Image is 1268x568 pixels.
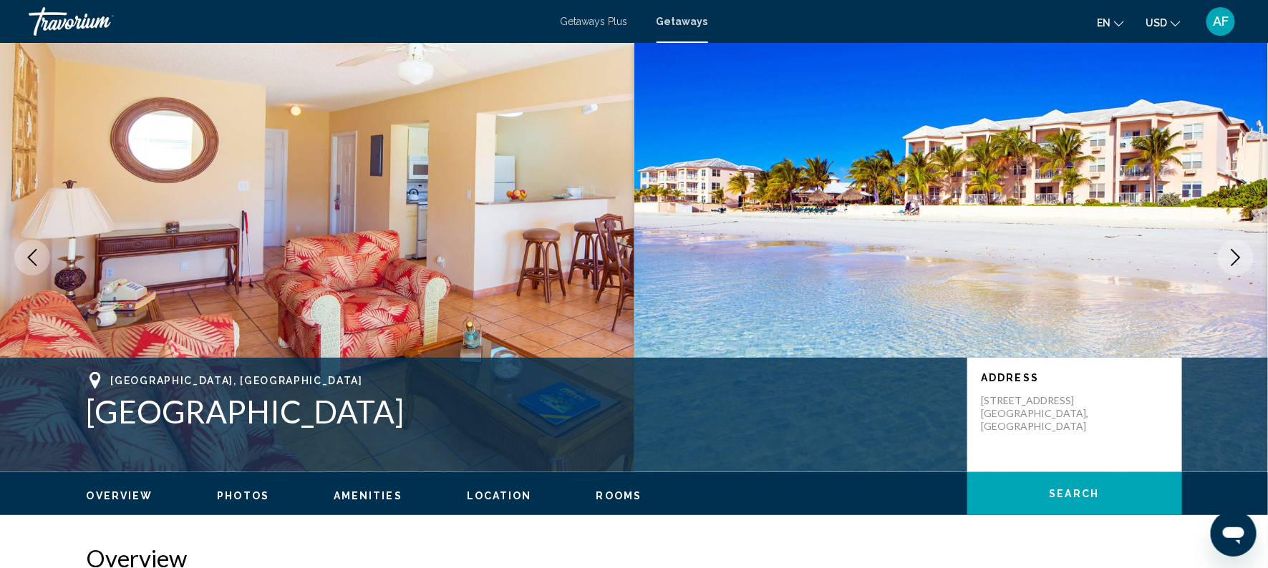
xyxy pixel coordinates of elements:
button: Photos [217,489,269,502]
button: Previous image [14,240,50,275]
span: en [1097,17,1110,29]
button: Next image [1218,240,1254,275]
span: Search [1050,489,1100,500]
button: Change language [1097,12,1124,33]
button: Location [467,489,532,502]
h1: [GEOGRAPHIC_DATA] [87,393,953,430]
a: Getaways [657,16,708,27]
span: [GEOGRAPHIC_DATA], [GEOGRAPHIC_DATA] [111,375,363,386]
span: USD [1146,17,1167,29]
p: [STREET_ADDRESS] [GEOGRAPHIC_DATA], [GEOGRAPHIC_DATA] [982,394,1096,433]
a: Travorium [29,7,546,36]
button: Search [967,472,1182,515]
button: Rooms [596,489,642,502]
button: Amenities [334,489,402,502]
button: Overview [87,489,153,502]
button: Change currency [1146,12,1181,33]
button: User Menu [1202,6,1239,36]
p: Address [982,372,1168,383]
iframe: Button to launch messaging window [1211,511,1257,557]
a: Getaways Plus [561,16,628,27]
span: AF [1213,14,1229,29]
